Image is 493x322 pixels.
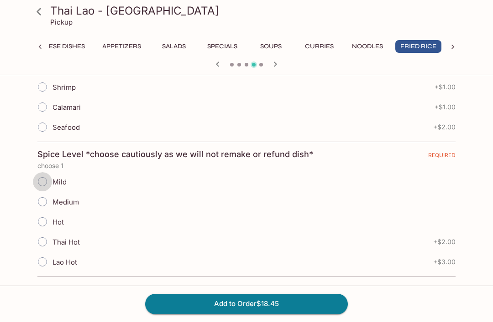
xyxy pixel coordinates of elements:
span: + $1.00 [435,103,456,111]
p: choose 1 [37,162,456,169]
span: Shrimp [52,83,76,92]
span: Seafood [52,123,80,132]
button: Vietnamese Dishes [15,40,90,53]
button: Specials [202,40,243,53]
h3: Thai Lao - [GEOGRAPHIC_DATA] [50,4,458,18]
span: Hot [52,218,64,226]
span: Mild [52,178,67,186]
span: + $2.00 [433,123,456,131]
button: Salads [153,40,194,53]
h4: Add Extra Protein? [37,284,111,294]
span: + $2.00 [433,238,456,245]
button: Fried Rice [395,40,441,53]
button: Curries [299,40,340,53]
p: Pickup [50,18,73,26]
button: Soups [250,40,291,53]
span: + $3.00 [433,258,456,266]
span: Calamari [52,103,81,112]
span: + $1.00 [435,83,456,91]
span: Thai Hot [52,238,80,246]
span: Medium [52,198,79,206]
button: Noodles [347,40,388,53]
h4: Spice Level *choose cautiously as we will not remake or refund dish* [37,149,313,159]
button: Appetizers [97,40,146,53]
span: REQUIRED [428,152,456,162]
span: Lao Hot [52,258,77,266]
button: Add to Order$18.45 [145,294,348,314]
